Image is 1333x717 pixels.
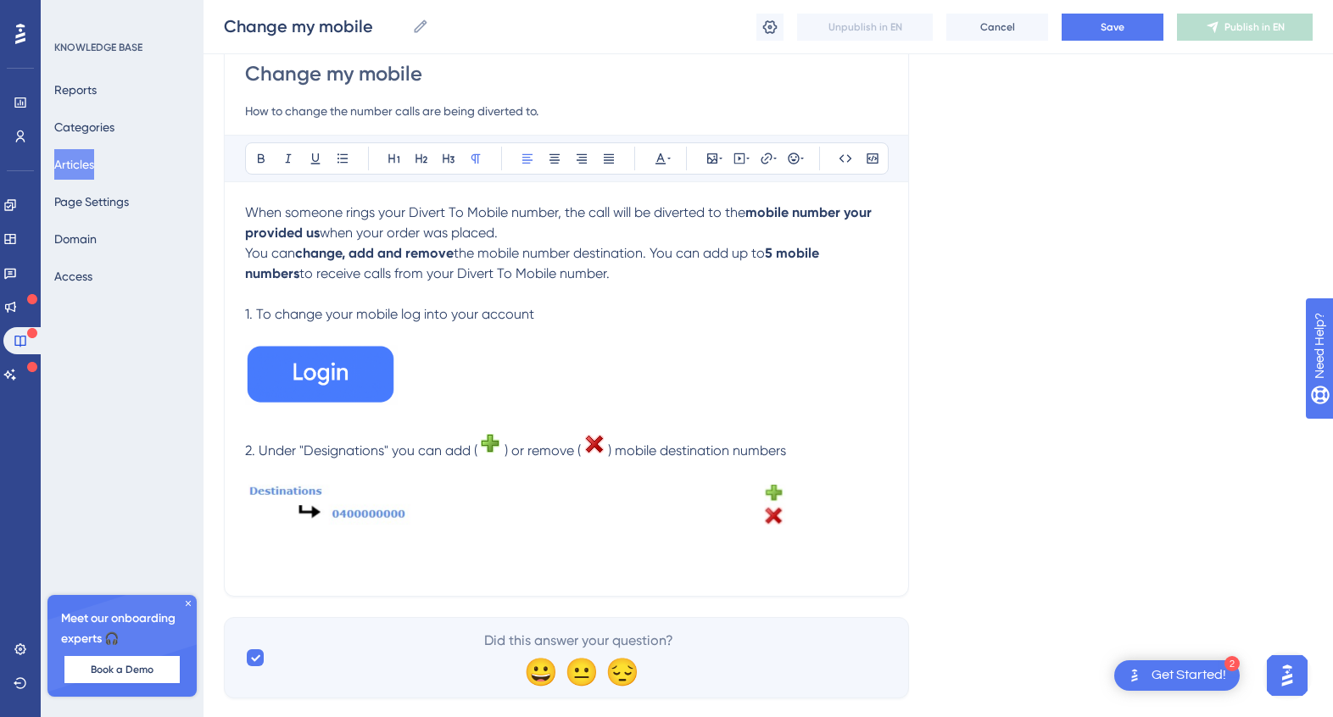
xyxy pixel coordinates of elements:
button: Categories [54,112,114,142]
span: the mobile number destination. You can add up to [454,245,765,261]
div: 😀 [524,658,551,685]
button: Unpublish in EN [797,14,933,41]
button: Save [1062,14,1163,41]
img: launcher-image-alternative-text [1124,665,1145,686]
span: when your order was placed. [320,225,498,241]
input: Article Description [245,101,888,121]
span: You can [245,245,295,261]
button: Reports [54,75,97,105]
span: Did this answer your question? [484,631,673,651]
span: When someone rings your Divert To Mobile number, the call will be diverted to the [245,204,745,220]
span: ) mobile destination numbers [608,442,786,459]
button: Publish in EN [1177,14,1313,41]
button: Domain [54,224,97,254]
span: Meet our onboarding experts 🎧 [61,609,183,649]
span: 1. To change your mobile log into your account [245,306,534,322]
strong: change, add and remove [295,245,454,261]
span: 2. Under "Designations" you can add ( [245,442,477,459]
span: Save [1101,20,1124,34]
span: Cancel [980,20,1015,34]
span: Book a Demo [91,663,153,676]
div: 😔 [605,658,633,685]
button: Book a Demo [64,656,180,683]
div: 😐 [565,658,592,685]
button: Cancel [946,14,1048,41]
span: to receive calls from your Divert To Mobile number. [299,265,610,281]
button: Articles [54,149,94,180]
div: 2 [1224,656,1240,671]
button: Access [54,261,92,292]
input: Article Name [224,14,405,38]
iframe: UserGuiding AI Assistant Launcher [1262,650,1313,701]
span: ) or remove ( [505,442,581,459]
span: Need Help? [40,4,106,25]
span: Unpublish in EN [828,20,902,34]
button: Page Settings [54,186,129,217]
div: Open Get Started! checklist, remaining modules: 2 [1114,660,1240,691]
span: Publish in EN [1224,20,1285,34]
input: Article Title [245,60,888,87]
div: KNOWLEDGE BASE [54,41,142,54]
div: Get Started! [1152,666,1226,685]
